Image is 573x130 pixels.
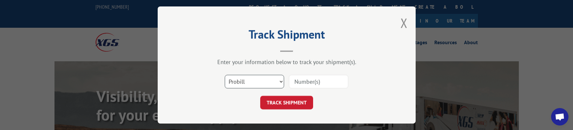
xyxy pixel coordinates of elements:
button: TRACK SHIPMENT [260,96,313,109]
button: Close modal [400,15,408,32]
div: Open chat [551,108,568,125]
div: Enter your information below to track your shipment(s). [190,58,383,66]
input: Number(s) [289,75,348,88]
h2: Track Shipment [190,30,383,42]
